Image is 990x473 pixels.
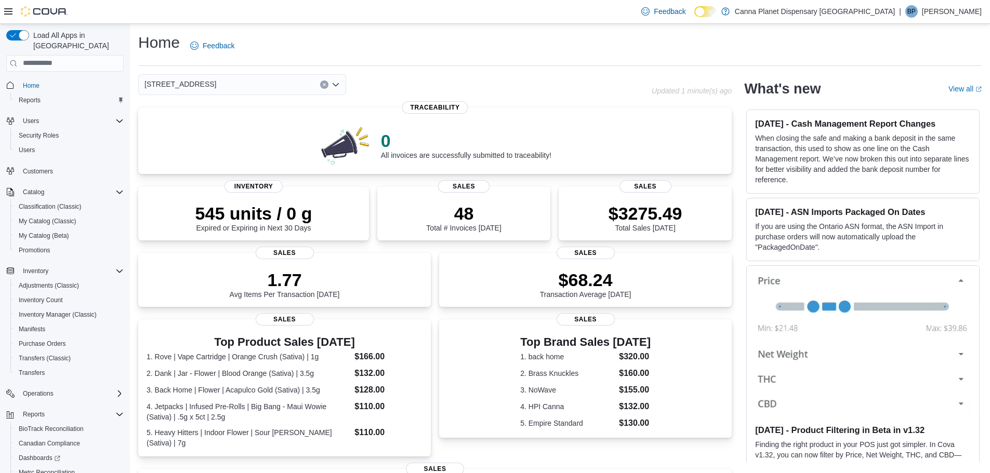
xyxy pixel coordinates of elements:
[23,267,48,275] span: Inventory
[905,5,918,18] div: Binal Patel
[19,186,48,198] button: Catalog
[654,6,685,17] span: Feedback
[19,310,97,319] span: Inventory Manager (Classic)
[2,264,128,278] button: Inventory
[15,279,124,292] span: Adjustments (Classic)
[755,118,971,129] h3: [DATE] - Cash Management Report Changes
[2,114,128,128] button: Users
[23,167,53,175] span: Customers
[15,337,70,350] a: Purchase Orders
[332,80,340,89] button: Open list of options
[354,350,423,363] dd: $166.00
[19,439,80,448] span: Canadian Compliance
[19,354,71,362] span: Transfers (Classic)
[15,229,73,242] a: My Catalog (Beta)
[19,79,124,92] span: Home
[19,165,124,178] span: Customers
[540,269,631,290] p: $68.24
[10,351,128,366] button: Transfers (Classic)
[15,437,124,450] span: Canadian Compliance
[15,423,88,435] a: BioTrack Reconciliation
[256,313,314,326] span: Sales
[15,144,39,156] a: Users
[138,32,180,53] h1: Home
[520,368,615,379] dt: 2. Brass Knuckles
[15,144,124,156] span: Users
[520,352,615,362] dt: 1. back home
[619,367,651,380] dd: $160.00
[15,244,124,256] span: Promotions
[948,85,982,93] a: View allExternal link
[609,203,682,224] p: $3275.49
[10,243,128,258] button: Promotions
[619,400,651,413] dd: $132.00
[10,366,128,380] button: Transfers
[147,352,350,362] dt: 1. Rove | Vape Cartridge | Orange Crush (Sativa) | 1g
[230,269,340,299] div: Avg Items Per Transaction [DATE]
[15,367,124,379] span: Transfers
[15,308,101,321] a: Inventory Manager (Classic)
[10,451,128,465] a: Dashboards
[637,1,690,22] a: Feedback
[19,115,43,127] button: Users
[147,368,350,379] dt: 2. Dank | Jar - Flower | Blood Orange (Sativa) | 3.5g
[899,5,901,18] p: |
[19,217,76,225] span: My Catalog (Classic)
[21,6,68,17] img: Cova
[225,180,283,193] span: Inventory
[755,221,971,252] p: If you are using the Ontario ASN format, the ASN Import in purchase orders will now automatically...
[256,247,314,259] span: Sales
[19,165,57,178] a: Customers
[354,426,423,439] dd: $110.00
[19,387,58,400] button: Operations
[19,340,66,348] span: Purchase Orders
[609,203,682,232] div: Total Sales [DATE]
[19,425,84,433] span: BioTrack Reconciliation
[10,293,128,307] button: Inventory Count
[19,369,45,377] span: Transfers
[19,246,50,254] span: Promotions
[15,200,86,213] a: Classification (Classic)
[23,82,39,90] span: Home
[744,80,821,97] h2: What's new
[15,215,124,227] span: My Catalog (Classic)
[15,294,124,306] span: Inventory Count
[2,185,128,199] button: Catalog
[10,128,128,143] button: Security Roles
[15,437,84,450] a: Canadian Compliance
[23,188,44,196] span: Catalog
[19,265,52,277] button: Inventory
[15,352,124,364] span: Transfers (Classic)
[19,325,45,333] span: Manifests
[2,164,128,179] button: Customers
[557,247,615,259] span: Sales
[19,131,59,140] span: Security Roles
[144,78,216,90] span: [STREET_ADDRESS]
[520,336,651,348] h3: Top Brand Sales [DATE]
[15,279,83,292] a: Adjustments (Classic)
[10,336,128,351] button: Purchase Orders
[557,313,615,326] span: Sales
[10,322,128,336] button: Manifests
[19,387,124,400] span: Operations
[10,143,128,157] button: Users
[10,278,128,293] button: Adjustments (Classic)
[15,323,124,335] span: Manifests
[15,423,124,435] span: BioTrack Reconciliation
[438,180,490,193] span: Sales
[619,180,671,193] span: Sales
[619,384,651,396] dd: $155.00
[19,79,44,92] a: Home
[381,130,551,151] p: 0
[922,5,982,18] p: [PERSON_NAME]
[520,385,615,395] dt: 3. NoWave
[10,422,128,436] button: BioTrack Reconciliation
[195,203,312,232] div: Expired or Expiring in Next 30 Days
[907,5,916,18] span: BP
[15,129,63,142] a: Security Roles
[10,93,128,107] button: Reports
[10,307,128,322] button: Inventory Manager (Classic)
[10,436,128,451] button: Canadian Compliance
[755,133,971,185] p: When closing the safe and making a bank deposit in the same transaction, this used to show as one...
[15,215,81,227] a: My Catalog (Classic)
